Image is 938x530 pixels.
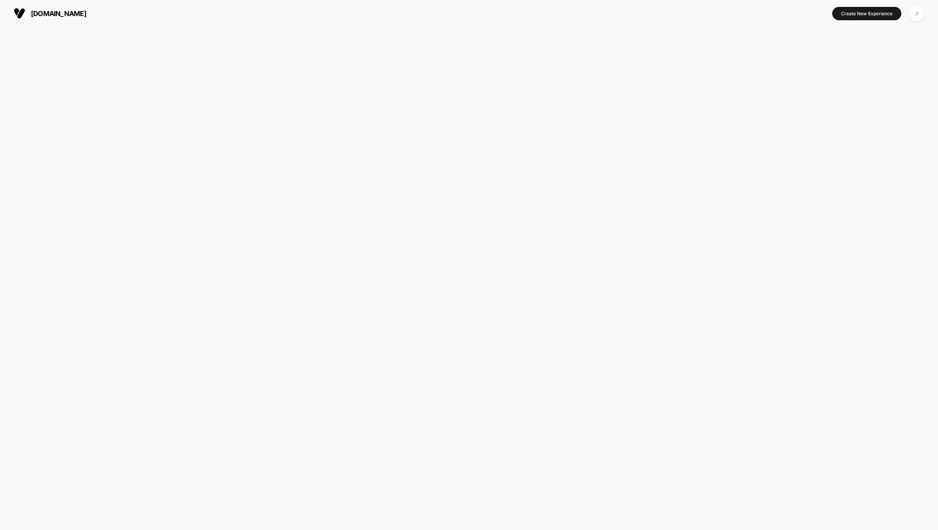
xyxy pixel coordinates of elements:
button: Create New Experience [832,7,901,20]
span: [DOMAIN_NAME] [31,10,86,18]
img: Visually logo [14,8,25,19]
button: JI [907,6,927,21]
button: [DOMAIN_NAME] [11,7,89,19]
div: JI [909,6,924,21]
